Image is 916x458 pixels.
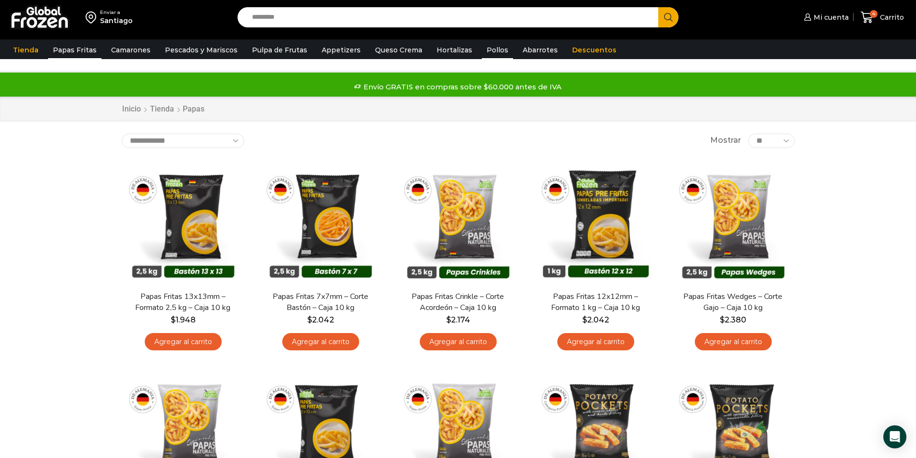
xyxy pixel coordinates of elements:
[317,41,365,59] a: Appetizers
[171,315,196,324] bdi: 1.948
[171,315,176,324] span: $
[710,135,741,146] span: Mostrar
[582,315,609,324] bdi: 2.042
[402,291,513,313] a: Papas Fritas Crinkle – Corte Acordeón – Caja 10 kg
[695,333,772,351] a: Agregar al carrito: “Papas Fritas Wedges – Corte Gajo - Caja 10 kg”
[100,16,133,25] div: Santiago
[247,41,312,59] a: Pulpa de Frutas
[658,7,678,27] button: Search button
[432,41,477,59] a: Hortalizas
[678,291,788,313] a: Papas Fritas Wedges – Corte Gajo – Caja 10 kg
[307,315,334,324] bdi: 2.042
[858,6,906,29] a: 4 Carrito
[265,291,376,313] a: Papas Fritas 7x7mm – Corte Bastón – Caja 10 kg
[122,104,141,115] a: Inicio
[540,291,651,313] a: Papas Fritas 12x12mm – Formato 1 kg – Caja 10 kg
[582,315,587,324] span: $
[446,315,470,324] bdi: 2.174
[518,41,563,59] a: Abarrotes
[145,333,222,351] a: Agregar al carrito: “Papas Fritas 13x13mm - Formato 2,5 kg - Caja 10 kg”
[282,333,359,351] a: Agregar al carrito: “Papas Fritas 7x7mm - Corte Bastón - Caja 10 kg”
[183,104,204,113] h1: Papas
[720,315,725,324] span: $
[482,41,513,59] a: Pollos
[106,41,155,59] a: Camarones
[100,9,133,16] div: Enviar a
[86,9,100,25] img: address-field-icon.svg
[567,41,621,59] a: Descuentos
[122,104,204,115] nav: Breadcrumb
[150,104,175,115] a: Tienda
[878,12,904,22] span: Carrito
[446,315,451,324] span: $
[870,10,878,18] span: 4
[307,315,312,324] span: $
[883,425,906,448] div: Open Intercom Messenger
[811,12,849,22] span: Mi cuenta
[802,8,849,27] a: Mi cuenta
[420,333,497,351] a: Agregar al carrito: “Papas Fritas Crinkle - Corte Acordeón - Caja 10 kg”
[8,41,43,59] a: Tienda
[370,41,427,59] a: Queso Crema
[127,291,238,313] a: Papas Fritas 13x13mm – Formato 2,5 kg – Caja 10 kg
[160,41,242,59] a: Pescados y Mariscos
[557,333,634,351] a: Agregar al carrito: “Papas Fritas 12x12mm - Formato 1 kg - Caja 10 kg”
[122,134,244,148] select: Pedido de la tienda
[720,315,746,324] bdi: 2.380
[48,41,101,59] a: Papas Fritas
